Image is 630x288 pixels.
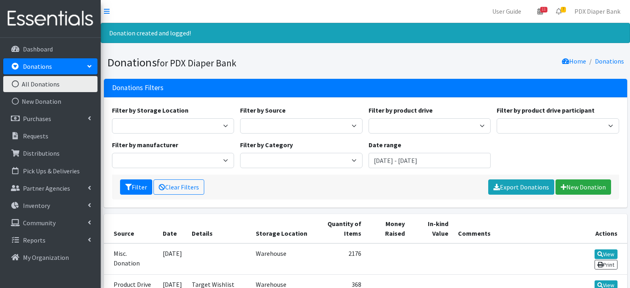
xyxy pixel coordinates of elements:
th: Actions [574,214,627,243]
span: 11 [540,7,547,12]
th: Source [104,214,158,243]
label: Filter by Category [240,140,293,150]
th: In-kind Value [410,214,453,243]
div: Donation created and logged! [101,23,630,43]
span: 7 [561,7,566,12]
a: 7 [549,3,568,19]
a: All Donations [3,76,97,92]
a: Donations [595,57,624,65]
a: Purchases [3,111,97,127]
a: Home [562,57,586,65]
label: Filter by Source [240,105,286,115]
h3: Donations Filters [112,84,164,92]
label: Date range [369,140,401,150]
p: Donations [23,62,52,70]
th: Comments [453,214,574,243]
p: Dashboard [23,45,53,53]
th: Storage Location [251,214,313,243]
small: for PDX Diaper Bank [157,57,236,69]
p: Inventory [23,202,50,210]
label: Filter by product drive participant [497,105,595,115]
td: Misc. Donation [104,243,158,275]
p: My Organization [23,253,69,261]
a: Reports [3,232,97,248]
a: Export Donations [488,179,554,195]
th: Date [158,214,187,243]
td: 2176 [313,243,366,275]
h1: Donations [107,56,363,70]
a: Community [3,215,97,231]
p: Community [23,219,56,227]
p: Partner Agencies [23,184,70,192]
label: Filter by Storage Location [112,105,189,115]
label: Filter by manufacturer [112,140,178,150]
p: Requests [23,132,48,140]
a: New Donation [3,93,97,109]
a: Print [595,260,618,269]
a: New Donation [555,179,611,195]
img: HumanEssentials [3,5,97,32]
a: User Guide [486,3,528,19]
p: Distributions [23,149,60,157]
a: Clear Filters [153,179,204,195]
a: Pick Ups & Deliveries [3,163,97,179]
a: View [595,249,618,259]
a: PDX Diaper Bank [568,3,627,19]
button: Filter [120,179,152,195]
p: Reports [23,236,46,244]
label: Filter by product drive [369,105,433,115]
a: Requests [3,128,97,144]
a: 11 [531,3,549,19]
a: Partner Agencies [3,180,97,196]
th: Money Raised [366,214,409,243]
td: [DATE] [158,243,187,275]
input: January 1, 2011 - December 31, 2011 [369,153,491,168]
td: Warehouse [251,243,313,275]
p: Purchases [23,115,51,123]
a: Distributions [3,145,97,161]
a: Dashboard [3,41,97,57]
p: Pick Ups & Deliveries [23,167,80,175]
th: Quantity of Items [313,214,366,243]
a: My Organization [3,249,97,265]
a: Donations [3,58,97,74]
a: Inventory [3,197,97,214]
th: Details [187,214,251,243]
